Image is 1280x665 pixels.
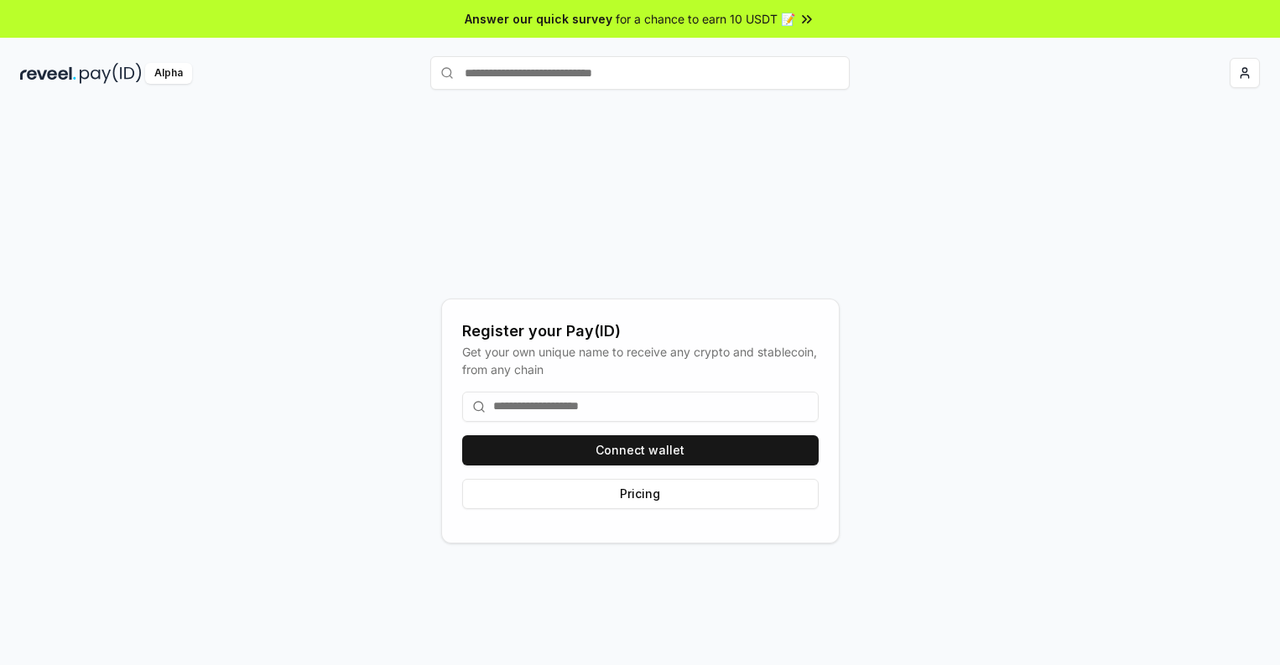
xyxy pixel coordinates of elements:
span: for a chance to earn 10 USDT 📝 [616,10,795,28]
img: pay_id [80,63,142,84]
img: reveel_dark [20,63,76,84]
span: Answer our quick survey [465,10,612,28]
button: Connect wallet [462,435,819,465]
div: Alpha [145,63,192,84]
div: Register your Pay(ID) [462,320,819,343]
button: Pricing [462,479,819,509]
div: Get your own unique name to receive any crypto and stablecoin, from any chain [462,343,819,378]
